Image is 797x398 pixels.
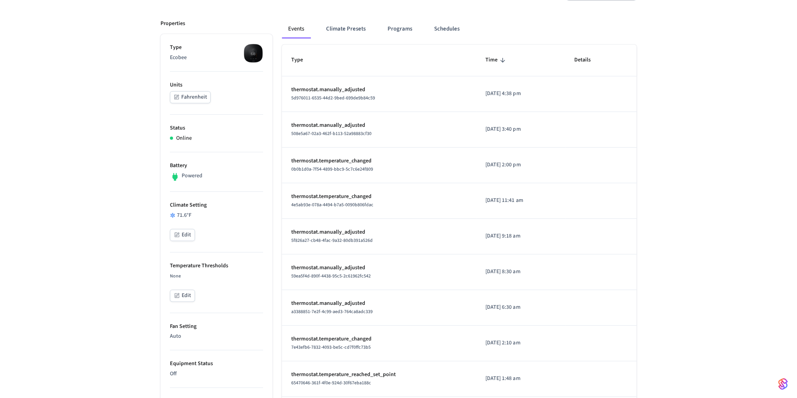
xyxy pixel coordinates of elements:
p: Online [176,134,192,142]
span: 5f826a27-cb48-4fac-9a32-80db391a526d [291,237,373,244]
p: Status [170,124,263,132]
span: 5d976011-6535-44d2-9bed-699de9b84c59 [291,95,375,101]
button: Schedules [428,20,466,38]
button: Edit [170,290,195,302]
p: [DATE] 2:10 am [485,339,555,347]
p: thermostat.manually_adjusted [291,228,467,236]
span: 0b0b1d0a-7f54-4899-bbc9-5c7c6e24f809 [291,166,373,173]
p: Climate Setting [170,201,263,209]
p: thermostat.temperature_changed [291,193,467,201]
button: Climate Presets [320,20,372,38]
button: Fahrenheit [170,91,211,103]
p: thermostat.temperature_changed [291,335,467,343]
p: [DATE] 4:38 pm [485,90,555,98]
button: Programs [381,20,418,38]
p: thermostat.temperature_reached_set_point [291,371,467,379]
button: Edit [170,229,195,241]
p: thermostat.manually_adjusted [291,264,467,272]
button: Events [282,20,310,38]
p: Auto [170,332,263,340]
span: a3388851-7e2f-4c99-aed3-764ca8adc339 [291,308,373,315]
p: [DATE] 9:18 am [485,232,555,240]
span: 4e5ab93e-078a-4494-b7a5-0090b806fdac [291,202,373,208]
p: [DATE] 1:48 am [485,375,555,383]
span: 59ea5f4d-890f-4438-95c5-2c61962fc542 [291,273,371,279]
span: Time [485,54,508,66]
p: [DATE] 2:00 pm [485,161,555,169]
p: thermostat.manually_adjusted [291,121,467,130]
p: thermostat.manually_adjusted [291,86,467,94]
p: Powered [182,172,202,180]
p: Temperature Thresholds [170,262,263,270]
p: thermostat.temperature_changed [291,157,467,165]
p: [DATE] 3:40 pm [485,125,555,133]
img: SeamLogoGradient.69752ec5.svg [778,378,788,390]
p: Properties [160,20,185,28]
p: Units [170,81,263,89]
p: [DATE] 11:41 am [485,196,555,205]
p: Fan Setting [170,322,263,331]
img: ecobee_lite_3 [243,43,263,63]
span: None [170,273,181,279]
span: 7e43efb6-7832-4093-be5c-cd7f0ffc73b5 [291,344,371,351]
p: Type [170,43,263,52]
p: [DATE] 8:30 am [485,268,555,276]
span: 65470646-361f-4f0e-924d-30f67eba188c [291,380,371,386]
span: 508e5a67-02a3-462f-b113-52a98883cf30 [291,130,371,137]
p: Battery [170,162,263,170]
span: Type [291,54,313,66]
p: [DATE] 6:30 am [485,303,555,312]
div: 71.6 °F [170,211,263,220]
span: Details [574,54,601,66]
p: Ecobee [170,54,263,62]
p: Equipment Status [170,360,263,368]
p: Off [170,370,263,378]
p: thermostat.manually_adjusted [291,299,467,308]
